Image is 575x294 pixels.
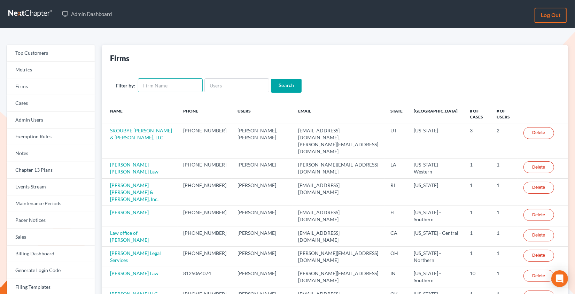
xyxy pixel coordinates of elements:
a: Billing Dashboard [7,246,95,262]
td: [PERSON_NAME] [232,247,293,267]
a: Events Stream [7,179,95,195]
td: 1 [491,158,518,178]
input: Firm Name [138,78,203,92]
a: Delete [523,127,554,139]
td: 1 [464,226,491,246]
td: [PERSON_NAME] [232,158,293,178]
a: Delete [523,250,554,262]
a: [PERSON_NAME] [110,209,149,215]
a: Chapter 13 Plans [7,162,95,179]
a: SKOUBYE [PERSON_NAME] & [PERSON_NAME], LLC [110,127,172,140]
td: [US_STATE] - Central [408,226,464,246]
td: 10 [464,267,491,287]
td: 1 [464,206,491,226]
td: [PERSON_NAME][EMAIL_ADDRESS][DOMAIN_NAME] [293,158,385,178]
input: Search [271,79,302,93]
a: Delete [523,230,554,241]
td: 1 [464,247,491,267]
td: [US_STATE] - Northern [408,247,464,267]
td: [EMAIL_ADDRESS][DOMAIN_NAME] [293,179,385,206]
td: IN [385,267,408,287]
a: Cases [7,95,95,112]
td: 1 [491,206,518,226]
a: Log out [535,8,567,23]
td: [US_STATE] - Southern [408,206,464,226]
td: 1 [491,247,518,267]
td: CA [385,226,408,246]
td: 8125064074 [178,267,232,287]
a: Admin Dashboard [59,8,115,20]
td: [US_STATE] [408,179,464,206]
td: [PERSON_NAME][EMAIL_ADDRESS][DOMAIN_NAME] [293,247,385,267]
td: 1 [491,267,518,287]
td: 1 [464,158,491,178]
th: # of Users [491,104,518,124]
td: 2 [491,124,518,158]
a: Delete [523,182,554,194]
th: # of Cases [464,104,491,124]
td: [PERSON_NAME], [PERSON_NAME] [232,124,293,158]
td: 1 [491,179,518,206]
div: Open Intercom Messenger [551,270,568,287]
a: Sales [7,229,95,246]
label: Filter by: [116,82,135,89]
td: [PERSON_NAME][EMAIL_ADDRESS][DOMAIN_NAME] [293,267,385,287]
a: Delete [523,270,554,282]
th: Name [102,104,178,124]
a: [PERSON_NAME] Legal Services [110,250,161,263]
a: Delete [523,161,554,173]
td: FL [385,206,408,226]
th: Users [232,104,293,124]
td: [PERSON_NAME] [232,267,293,287]
th: [GEOGRAPHIC_DATA] [408,104,464,124]
a: Top Customers [7,45,95,62]
td: [US_STATE] - Southern [408,267,464,287]
td: [EMAIL_ADDRESS][DOMAIN_NAME], [PERSON_NAME][EMAIL_ADDRESS][DOMAIN_NAME] [293,124,385,158]
a: Exemption Rules [7,129,95,145]
th: Email [293,104,385,124]
a: Pacer Notices [7,212,95,229]
td: [PERSON_NAME] [232,179,293,206]
a: Law office of [PERSON_NAME] [110,230,149,243]
th: State [385,104,408,124]
td: [PHONE_NUMBER] [178,158,232,178]
a: [PERSON_NAME] [PERSON_NAME] & [PERSON_NAME], Inc. [110,182,158,202]
td: LA [385,158,408,178]
td: 1 [464,179,491,206]
div: Firms [110,53,130,63]
a: Generate Login Code [7,262,95,279]
td: [PHONE_NUMBER] [178,226,232,246]
a: Notes [7,145,95,162]
td: OH [385,247,408,267]
td: [PHONE_NUMBER] [178,247,232,267]
td: [EMAIL_ADDRESS][DOMAIN_NAME] [293,206,385,226]
td: 1 [491,226,518,246]
td: [PERSON_NAME] [232,226,293,246]
td: [PHONE_NUMBER] [178,124,232,158]
a: [PERSON_NAME] Law [110,270,158,276]
a: [PERSON_NAME] [PERSON_NAME] Law [110,162,158,175]
td: 3 [464,124,491,158]
td: [US_STATE] - Western [408,158,464,178]
td: [US_STATE] [408,124,464,158]
input: Users [204,78,269,92]
a: Delete [523,209,554,221]
td: [PHONE_NUMBER] [178,206,232,226]
td: RI [385,179,408,206]
a: Admin Users [7,112,95,129]
th: Phone [178,104,232,124]
a: Maintenance Periods [7,195,95,212]
a: Metrics [7,62,95,78]
td: [PERSON_NAME] [232,206,293,226]
td: [PHONE_NUMBER] [178,179,232,206]
td: UT [385,124,408,158]
td: [EMAIL_ADDRESS][DOMAIN_NAME] [293,226,385,246]
a: Firms [7,78,95,95]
